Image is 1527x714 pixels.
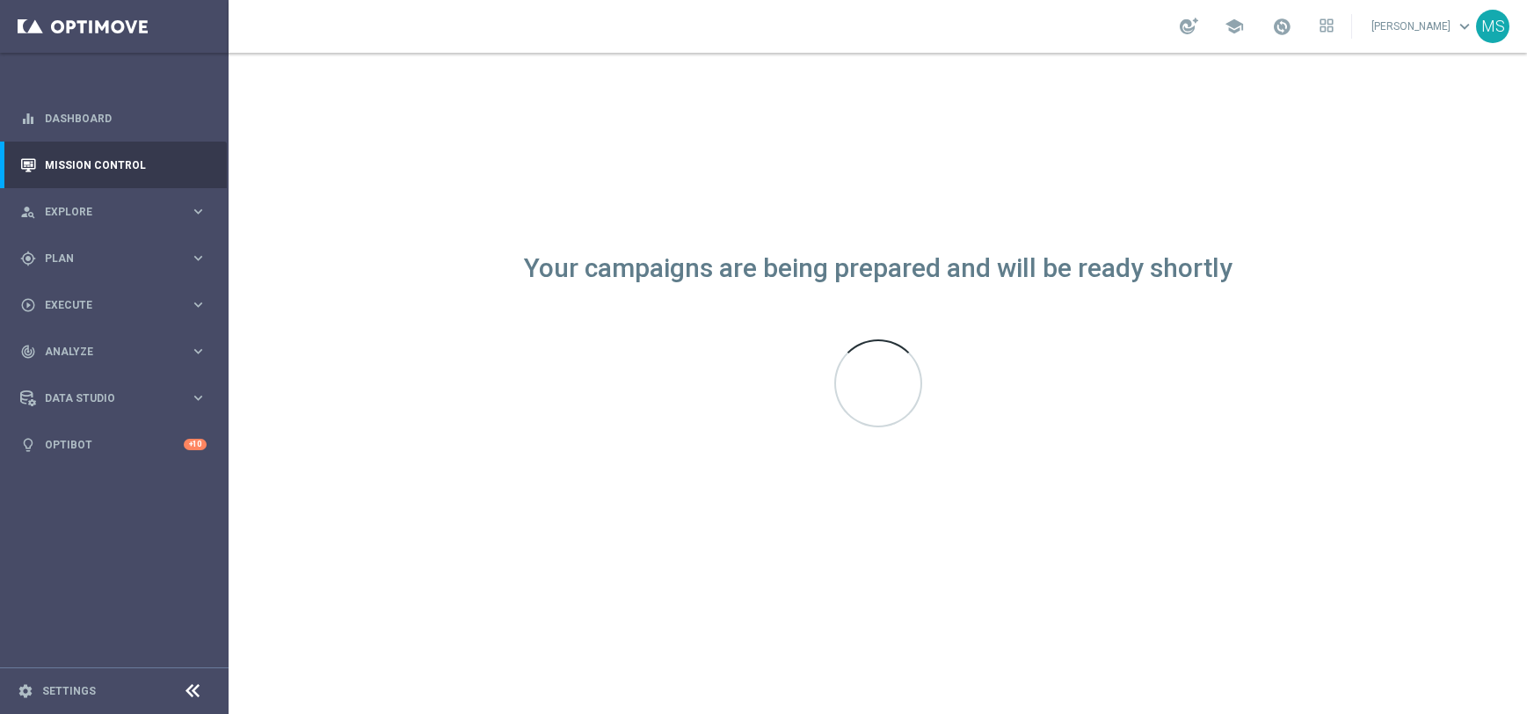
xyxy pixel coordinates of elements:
[190,203,207,220] i: keyboard_arrow_right
[19,438,207,452] button: lightbulb Optibot +10
[1455,17,1474,36] span: keyboard_arrow_down
[45,95,207,142] a: Dashboard
[20,142,207,188] div: Mission Control
[19,251,207,266] button: gps_fixed Plan keyboard_arrow_right
[20,204,36,220] i: person_search
[45,393,190,404] span: Data Studio
[45,346,190,357] span: Analyze
[19,112,207,126] button: equalizer Dashboard
[18,683,33,699] i: settings
[19,158,207,172] button: Mission Control
[19,298,207,312] button: play_circle_outline Execute keyboard_arrow_right
[1225,17,1244,36] span: school
[45,253,190,264] span: Plan
[524,261,1233,276] div: Your campaigns are being prepared and will be ready shortly
[20,204,190,220] div: Explore
[20,251,190,266] div: Plan
[190,343,207,360] i: keyboard_arrow_right
[20,344,190,360] div: Analyze
[42,686,96,696] a: Settings
[20,390,190,406] div: Data Studio
[19,391,207,405] button: Data Studio keyboard_arrow_right
[190,390,207,406] i: keyboard_arrow_right
[20,421,207,468] div: Optibot
[20,344,36,360] i: track_changes
[19,205,207,219] button: person_search Explore keyboard_arrow_right
[20,297,190,313] div: Execute
[45,421,184,468] a: Optibot
[45,142,207,188] a: Mission Control
[20,251,36,266] i: gps_fixed
[1370,13,1476,40] a: [PERSON_NAME]keyboard_arrow_down
[20,95,207,142] div: Dashboard
[19,345,207,359] button: track_changes Analyze keyboard_arrow_right
[45,207,190,217] span: Explore
[1476,10,1509,43] div: MS
[190,296,207,313] i: keyboard_arrow_right
[20,297,36,313] i: play_circle_outline
[190,250,207,266] i: keyboard_arrow_right
[20,437,36,453] i: lightbulb
[45,300,190,310] span: Execute
[184,439,207,450] div: +10
[20,111,36,127] i: equalizer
